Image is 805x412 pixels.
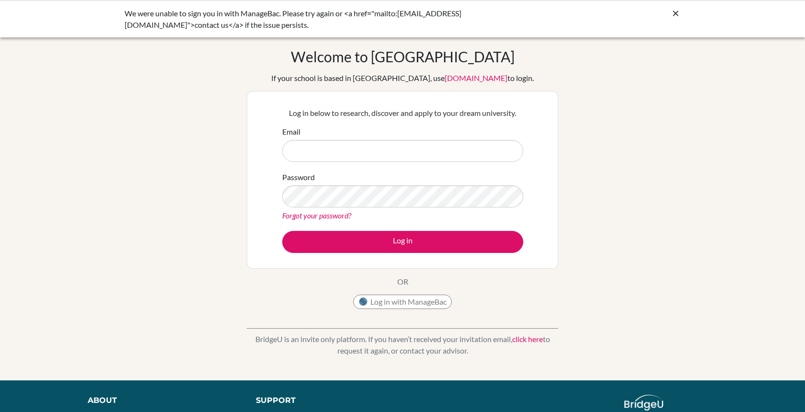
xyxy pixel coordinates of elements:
[282,172,315,183] label: Password
[271,72,534,84] div: If your school is based in [GEOGRAPHIC_DATA], use to login.
[512,334,543,343] a: click here
[88,395,234,406] div: About
[256,395,392,406] div: Support
[247,333,558,356] p: BridgeU is an invite only platform. If you haven’t received your invitation email, to request it ...
[282,211,351,220] a: Forgot your password?
[397,276,408,287] p: OR
[282,107,523,119] p: Log in below to research, discover and apply to your dream university.
[353,295,452,309] button: Log in with ManageBac
[282,126,300,137] label: Email
[282,231,523,253] button: Log in
[445,73,507,82] a: [DOMAIN_NAME]
[291,48,515,65] h1: Welcome to [GEOGRAPHIC_DATA]
[125,8,537,31] div: We were unable to sign you in with ManageBac. Please try again or <a href="mailto:[EMAIL_ADDRESS]...
[624,395,663,411] img: logo_white@2x-f4f0deed5e89b7ecb1c2cc34c3e3d731f90f0f143d5ea2071677605dd97b5244.png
